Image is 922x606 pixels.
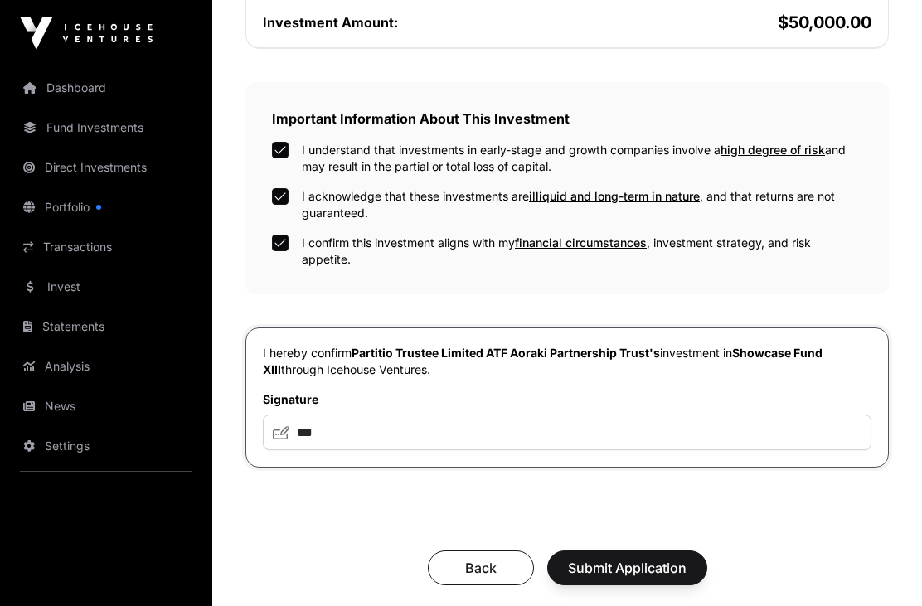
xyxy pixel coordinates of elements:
a: Analysis [13,348,199,385]
span: Submit Application [568,558,687,578]
img: Icehouse Ventures Logo [20,17,153,50]
label: Signature [263,391,871,408]
button: Submit Application [547,550,707,585]
span: Partitio Trustee Limited ATF Aoraki Partnership Trust's [352,346,660,360]
h2: $50,000.00 [570,11,871,34]
a: Portfolio [13,189,199,225]
a: News [13,388,199,424]
a: Transactions [13,229,199,265]
span: high degree of risk [721,143,825,157]
span: Back [449,558,513,578]
p: I hereby confirm investment in through Icehouse Ventures. [263,345,871,378]
a: Direct Investments [13,149,199,186]
label: I confirm this investment aligns with my , investment strategy, and risk appetite. [302,235,862,268]
label: I acknowledge that these investments are , and that returns are not guaranteed. [302,188,862,221]
span: illiquid and long-term in nature [529,189,700,203]
a: Invest [13,269,199,305]
span: financial circumstances [515,235,647,250]
iframe: Chat Widget [839,526,922,606]
span: Investment Amount: [263,14,398,31]
a: Fund Investments [13,109,199,146]
label: I understand that investments in early-stage and growth companies involve a and may result in the... [302,142,862,175]
a: Dashboard [13,70,199,106]
a: Settings [13,428,199,464]
a: Statements [13,308,199,345]
h2: Important Information About This Investment [272,109,862,128]
button: Back [428,550,534,585]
